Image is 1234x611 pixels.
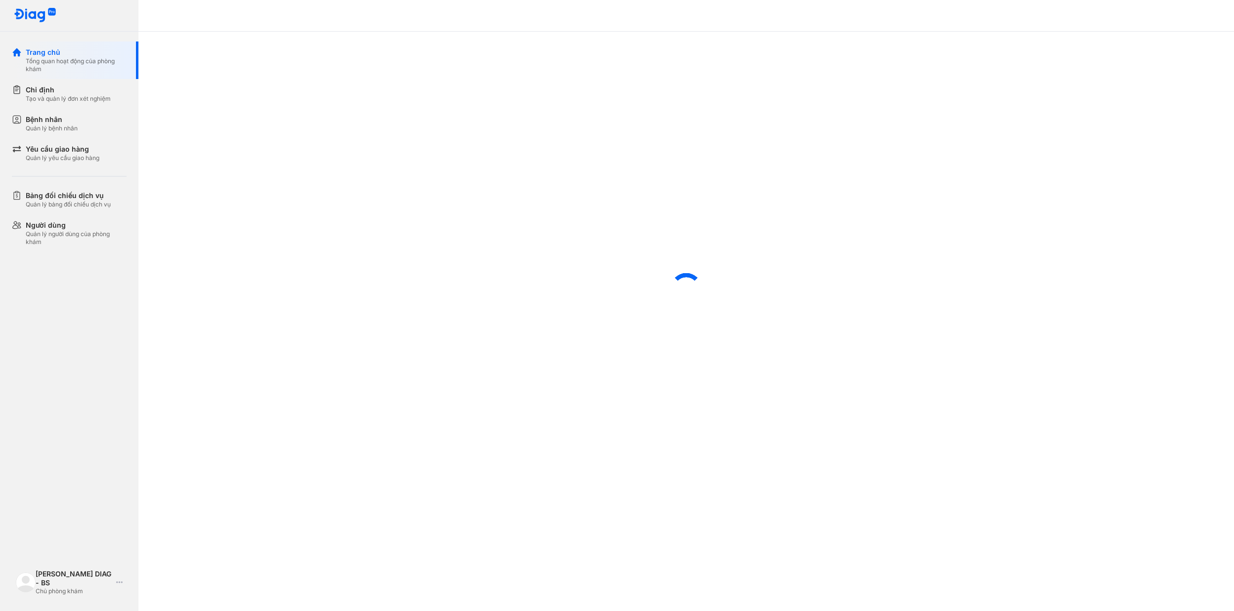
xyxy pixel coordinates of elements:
div: Quản lý bệnh nhân [26,124,78,132]
div: [PERSON_NAME] DIAG - BS [36,570,112,587]
div: Tạo và quản lý đơn xét nghiệm [26,95,111,103]
div: Bảng đối chiếu dịch vụ [26,191,111,201]
div: Quản lý người dùng của phòng khám [26,230,127,246]
div: Tổng quan hoạt động của phòng khám [26,57,127,73]
div: Yêu cầu giao hàng [26,144,99,154]
div: Bệnh nhân [26,115,78,124]
div: Người dùng [26,220,127,230]
div: Trang chủ [26,47,127,57]
div: Chủ phòng khám [36,587,112,595]
div: Chỉ định [26,85,111,95]
div: Quản lý bảng đối chiếu dịch vụ [26,201,111,208]
img: logo [14,8,56,23]
img: logo [16,572,36,592]
div: Quản lý yêu cầu giao hàng [26,154,99,162]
